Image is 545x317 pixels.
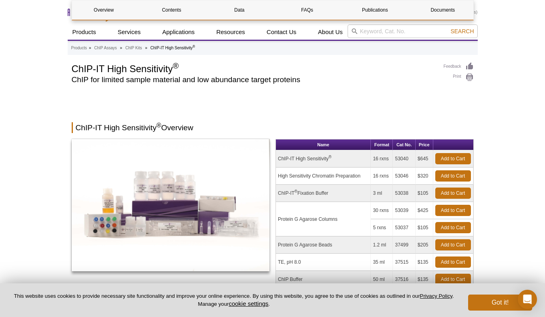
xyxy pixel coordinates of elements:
td: ChIP Buffer [276,271,371,288]
td: 35 ml [371,254,393,271]
h2: ChIP for limited sample material and low abundance target proteins [72,76,436,83]
img: ChIP-IT High Sensitivity Kit [72,139,270,271]
td: 37516 [393,271,415,288]
a: Resources [211,24,250,40]
sup: ® [294,189,297,194]
th: Price [416,139,433,150]
p: This website uses cookies to provide necessary site functionality and improve your online experie... [13,293,455,308]
a: Data [207,0,271,20]
td: 5 rxns [371,219,393,236]
td: TE, pH 8.0 [276,254,371,271]
span: Search [450,28,474,34]
td: 37499 [393,236,415,254]
a: Add to Cart [435,205,471,216]
td: $135 [416,271,433,288]
a: Feedback [444,62,474,71]
td: 30 rxns [371,202,393,219]
a: Print [444,73,474,82]
td: $320 [416,168,433,185]
td: 37515 [393,254,415,271]
button: cookie settings [229,300,268,307]
td: 16 rxns [371,150,393,168]
a: About Us [313,24,348,40]
td: ChIP-IT Fixation Buffer [276,185,371,202]
th: Format [371,139,393,150]
td: $425 [416,202,433,219]
td: 53046 [393,168,415,185]
a: Contents [140,0,203,20]
h2: ChIP-IT High Sensitivity Overview [72,122,474,133]
td: 53038 [393,185,415,202]
td: $135 [416,254,433,271]
td: 53040 [393,150,415,168]
a: ChIP Kits [125,44,142,52]
td: Protein G Agarose Beads [276,236,371,254]
li: ChIP-IT High Sensitivity [151,46,195,50]
td: $645 [416,150,433,168]
td: 16 rxns [371,168,393,185]
a: Contact Us [262,24,301,40]
a: Publications [343,0,407,20]
button: Got it! [468,295,532,311]
button: Search [448,28,476,35]
a: Services [113,24,146,40]
a: Applications [157,24,199,40]
a: Add to Cart [435,153,471,164]
td: $205 [416,236,433,254]
td: High Sensitivity Chromatin Preparation [276,168,371,185]
td: 3 ml [371,185,393,202]
td: Protein G Agarose Columns [276,202,371,236]
a: Add to Cart [435,188,471,199]
a: Privacy Policy [420,293,452,299]
a: Add to Cart [435,170,471,182]
h1: ChIP-IT High Sensitivity [72,62,436,74]
a: Add to Cart [435,274,471,285]
a: FAQs [275,0,339,20]
th: Name [276,139,371,150]
sup: ® [173,61,179,70]
sup: ® [193,44,195,48]
input: Keyword, Cat. No. [348,24,478,38]
sup: ® [329,155,332,159]
td: 50 ml [371,271,393,288]
td: 1.2 ml [371,236,393,254]
a: Products [68,24,101,40]
li: » [89,46,91,50]
td: 53037 [393,219,415,236]
div: Open Intercom Messenger [518,290,537,309]
th: Cat No. [393,139,415,150]
a: Add to Cart [435,256,471,268]
li: » [145,46,147,50]
td: $105 [416,185,433,202]
li: » [120,46,123,50]
a: Overview [72,0,136,20]
td: $105 [416,219,433,236]
a: Documents [411,0,475,20]
a: Add to Cart [435,239,471,250]
a: ChIP Assays [94,44,117,52]
td: ChIP-IT High Sensitivity [276,150,371,168]
td: 53039 [393,202,415,219]
a: Products [71,44,87,52]
a: Add to Cart [435,222,471,233]
sup: ® [157,122,161,129]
